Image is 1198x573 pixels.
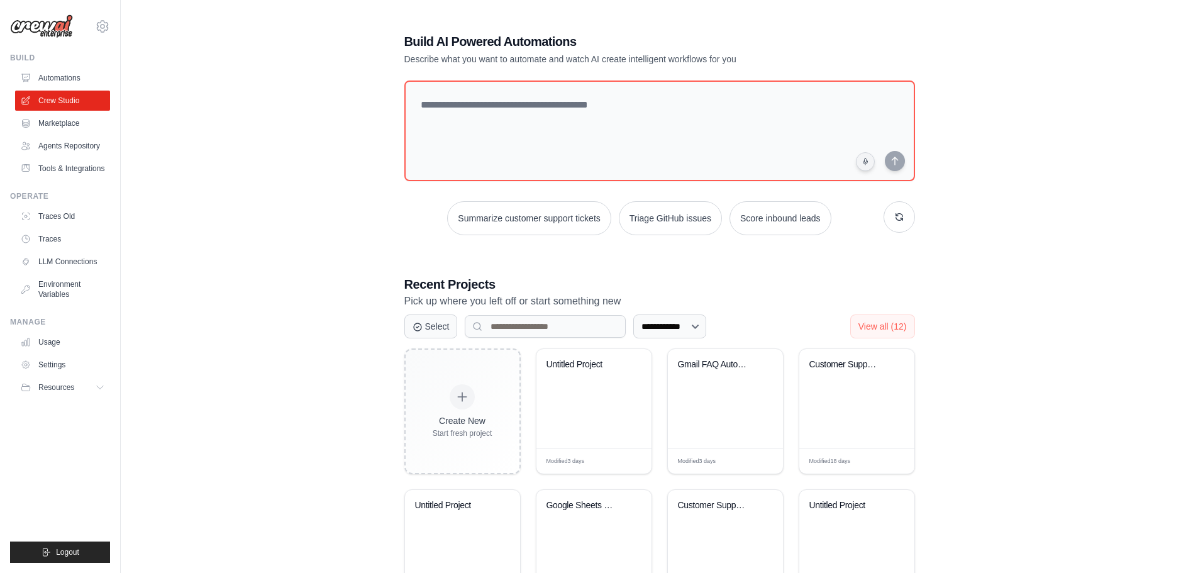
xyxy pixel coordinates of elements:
[678,457,716,466] span: Modified 3 days
[884,457,895,466] span: Edit
[678,359,754,370] div: Gmail FAQ Auto-Responder
[404,33,827,50] h1: Build AI Powered Automations
[433,414,492,427] div: Create New
[678,500,754,511] div: Customer Support Ticket Automation
[15,332,110,352] a: Usage
[753,457,763,466] span: Edit
[10,53,110,63] div: Build
[404,53,827,65] p: Describe what you want to automate and watch AI create intelligent workflows for you
[809,359,885,370] div: Customer Support Ticket Automation System
[546,500,623,511] div: Google Sheets LinkedIn Content Generator
[10,14,73,38] img: Logo
[433,428,492,438] div: Start fresh project
[546,457,585,466] span: Modified 3 days
[856,152,875,171] button: Click to speak your automation idea
[15,159,110,179] a: Tools & Integrations
[621,457,632,466] span: Edit
[415,500,491,511] div: Untitled Project
[38,382,74,392] span: Resources
[729,201,831,235] button: Score inbound leads
[884,201,915,233] button: Get new suggestions
[56,547,79,557] span: Logout
[15,68,110,88] a: Automations
[404,314,458,338] button: Select
[404,293,915,309] p: Pick up where you left off or start something new
[10,317,110,327] div: Manage
[15,206,110,226] a: Traces Old
[850,314,915,338] button: View all (12)
[447,201,611,235] button: Summarize customer support tickets
[15,91,110,111] a: Crew Studio
[809,457,851,466] span: Modified 18 days
[15,377,110,398] button: Resources
[809,500,885,511] div: Untitled Project
[15,113,110,133] a: Marketplace
[858,321,907,331] span: View all (12)
[404,275,915,293] h3: Recent Projects
[619,201,722,235] button: Triage GitHub issues
[10,542,110,563] button: Logout
[15,355,110,375] a: Settings
[15,274,110,304] a: Environment Variables
[10,191,110,201] div: Operate
[15,252,110,272] a: LLM Connections
[15,229,110,249] a: Traces
[15,136,110,156] a: Agents Repository
[546,359,623,370] div: Untitled Project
